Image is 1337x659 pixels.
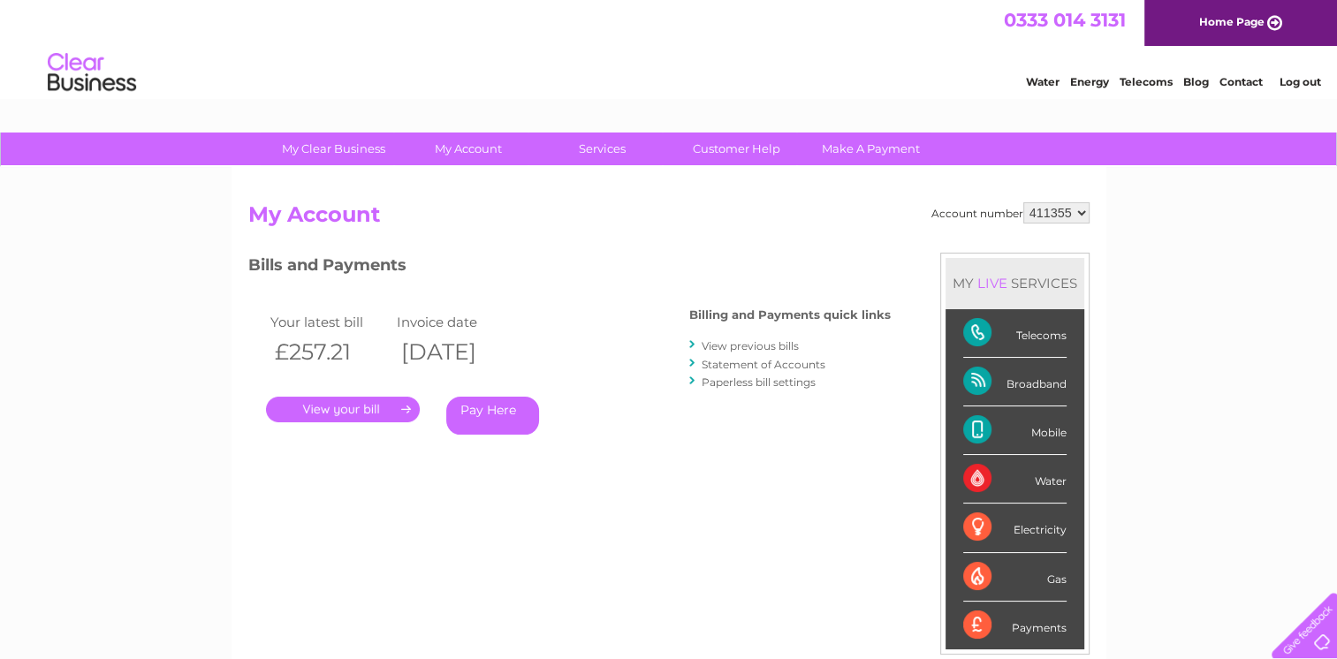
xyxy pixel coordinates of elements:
[702,375,816,389] a: Paperless bill settings
[974,275,1011,292] div: LIVE
[392,334,520,370] th: [DATE]
[702,339,799,352] a: View previous bills
[1070,75,1109,88] a: Energy
[252,10,1087,86] div: Clear Business is a trading name of Verastar Limited (registered in [GEOGRAPHIC_DATA] No. 3667643...
[963,553,1067,602] div: Gas
[1004,9,1126,31] a: 0333 014 3131
[266,310,393,334] td: Your latest bill
[963,602,1067,649] div: Payments
[946,258,1084,308] div: MY SERVICES
[1183,75,1209,88] a: Blog
[664,133,809,165] a: Customer Help
[963,406,1067,455] div: Mobile
[266,334,393,370] th: £257.21
[395,133,541,165] a: My Account
[798,133,944,165] a: Make A Payment
[266,397,420,422] a: .
[248,253,891,284] h3: Bills and Payments
[1219,75,1263,88] a: Contact
[248,202,1090,236] h2: My Account
[689,308,891,322] h4: Billing and Payments quick links
[261,133,406,165] a: My Clear Business
[47,46,137,100] img: logo.png
[702,358,825,371] a: Statement of Accounts
[963,309,1067,358] div: Telecoms
[963,455,1067,504] div: Water
[931,202,1090,223] div: Account number
[1026,75,1060,88] a: Water
[963,358,1067,406] div: Broadband
[1279,75,1320,88] a: Log out
[529,133,675,165] a: Services
[963,504,1067,552] div: Electricity
[392,310,520,334] td: Invoice date
[446,397,539,435] a: Pay Here
[1120,75,1173,88] a: Telecoms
